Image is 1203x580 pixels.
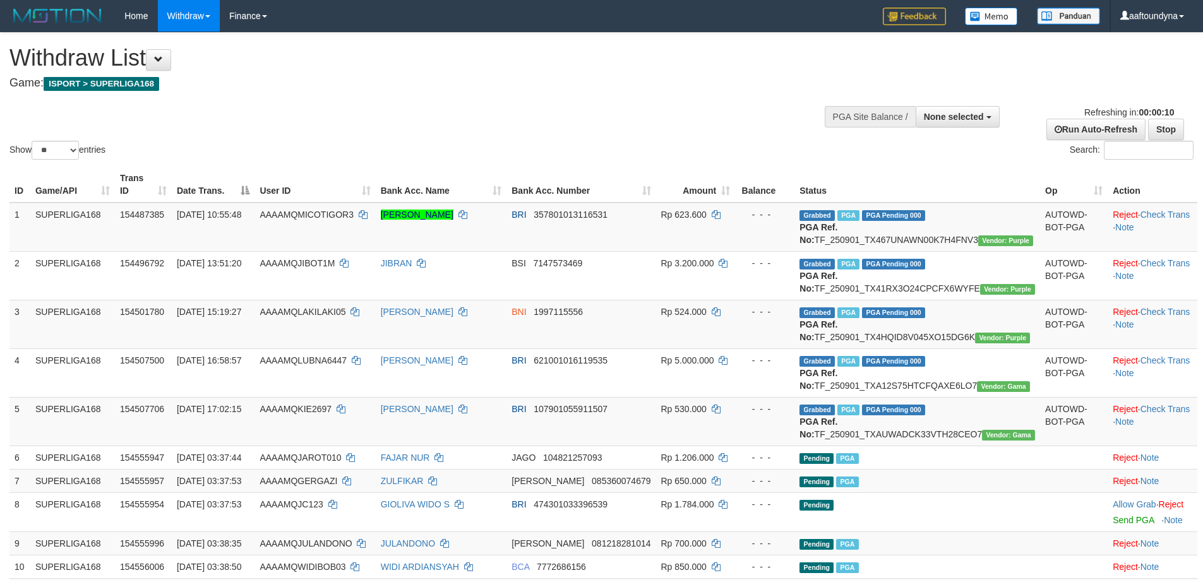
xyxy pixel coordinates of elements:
a: Check Trans [1140,307,1190,317]
img: Button%20Memo.svg [965,8,1018,25]
a: Note [1115,368,1134,378]
span: · [1113,499,1158,509]
a: Allow Grab [1113,499,1156,509]
span: AAAAMQLAKILAKI05 [260,307,345,317]
div: - - - [740,451,789,464]
span: [DATE] 03:37:53 [177,476,241,486]
th: Action [1108,167,1197,203]
a: Reject [1113,355,1138,365]
b: PGA Ref. No: [799,417,837,439]
a: Stop [1148,119,1184,140]
h4: Game: [9,77,789,90]
a: Reject [1113,538,1138,548]
td: TF_250901_TX4HQID8V045XO15DG6K [794,300,1040,348]
span: Vendor URL: https://trx4.1velocity.biz [978,235,1033,246]
td: · [1108,492,1197,531]
a: Reject [1113,210,1138,220]
span: JAGO [512,453,536,463]
div: - - - [740,257,789,269]
span: Vendor URL: https://trx4.1velocity.biz [975,333,1030,343]
img: Feedback.jpg [883,8,946,25]
a: Note [1115,417,1134,427]
span: [DATE] 03:37:44 [177,453,241,463]
td: 7 [9,469,30,492]
span: PGA Pending [862,405,925,415]
a: Note [1115,271,1134,281]
div: - - - [740,403,789,415]
span: ISPORT > SUPERLIGA168 [44,77,159,91]
td: AUTOWD-BOT-PGA [1040,251,1108,300]
span: AAAAMQJAROT010 [260,453,341,463]
td: 9 [9,531,30,555]
td: · · [1108,348,1197,397]
th: Bank Acc. Number: activate to sort column ascending [506,167,655,203]
span: [PERSON_NAME] [512,538,584,548]
span: Marked by aafsoumeymey [837,259,859,269]
td: 5 [9,397,30,446]
span: Marked by aafnonsreyleab [836,453,858,464]
a: [PERSON_NAME] [381,307,453,317]
label: Search: [1070,141,1194,160]
span: 154507706 [120,404,164,414]
td: · · [1108,251,1197,300]
td: SUPERLIGA168 [30,348,115,397]
span: Rp 650.000 [661,476,707,486]
td: · · [1108,203,1197,252]
span: Grabbed [799,259,835,269]
label: Show entries [9,141,105,160]
span: Copy 1997115556 to clipboard [534,307,583,317]
td: 4 [9,348,30,397]
td: TF_250901_TXA12S75HTCFQAXE6LO7 [794,348,1040,397]
td: AUTOWD-BOT-PGA [1040,397,1108,446]
span: Rp 524.000 [661,307,707,317]
span: BRI [512,210,526,220]
td: TF_250901_TXAUWADCK33VTH28CEO7 [794,397,1040,446]
span: PGA Pending [862,307,925,318]
b: PGA Ref. No: [799,368,837,391]
span: 154555996 [120,538,164,548]
td: · · [1108,397,1197,446]
a: Reject [1113,562,1138,572]
span: AAAAMQJC123 [260,499,323,509]
th: Status [794,167,1040,203]
a: Send PGA [1113,515,1154,525]
a: Note [1164,515,1183,525]
span: 154555954 [120,499,164,509]
img: MOTION_logo.png [9,6,105,25]
span: AAAAMQLUBNA6447 [260,355,347,365]
span: [DATE] 16:58:57 [177,355,241,365]
td: SUPERLIGA168 [30,446,115,469]
span: Copy 7147573469 to clipboard [534,258,583,268]
td: 3 [9,300,30,348]
span: Marked by aafsoycanthlai [837,307,859,318]
span: Marked by aafnonsreyleab [836,562,858,573]
a: Note [1140,538,1159,548]
span: AAAAMQGERGAZI [260,476,337,486]
div: - - - [740,475,789,487]
a: JIBRAN [381,258,412,268]
span: Rp 530.000 [661,404,707,414]
b: PGA Ref. No: [799,222,837,245]
span: 154555947 [120,453,164,463]
span: Copy 7772686156 to clipboard [537,562,586,572]
span: 154507500 [120,355,164,365]
span: [DATE] 03:37:53 [177,499,241,509]
span: 154556006 [120,562,164,572]
button: None selected [916,106,1000,127]
a: [PERSON_NAME] [381,404,453,414]
span: BNI [512,307,526,317]
span: AAAAMQMICOTIGOR3 [260,210,354,220]
th: Amount: activate to sort column ascending [656,167,736,203]
td: 8 [9,492,30,531]
span: [PERSON_NAME] [512,476,584,486]
div: PGA Site Balance / [825,106,916,127]
span: AAAAMQJIBOT1M [260,258,335,268]
a: Reject [1113,476,1138,486]
span: Pending [799,453,834,464]
td: AUTOWD-BOT-PGA [1040,300,1108,348]
span: Marked by aafsoycanthlai [837,405,859,415]
td: SUPERLIGA168 [30,555,115,578]
div: - - - [740,208,789,221]
a: Check Trans [1140,258,1190,268]
span: PGA Pending [862,210,925,221]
